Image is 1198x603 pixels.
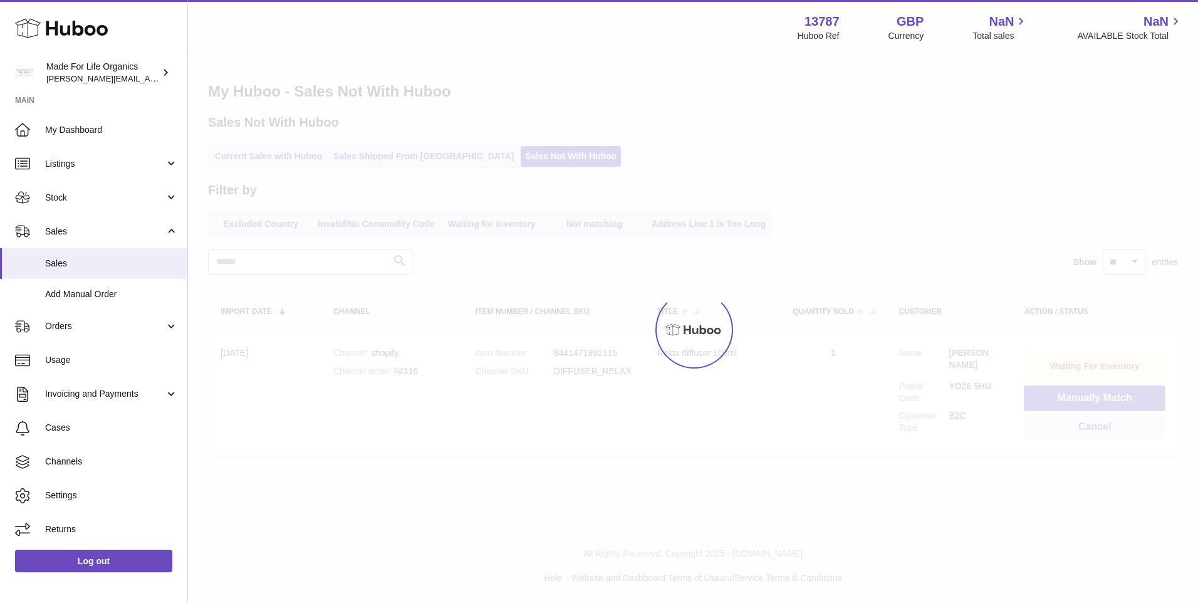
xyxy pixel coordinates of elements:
[1077,13,1183,42] a: NaN AVAILABLE Stock Total
[798,30,840,42] div: Huboo Ref
[1143,13,1169,30] span: NaN
[45,288,178,300] span: Add Manual Order
[45,422,178,434] span: Cases
[805,13,840,30] strong: 13787
[45,124,178,136] span: My Dashboard
[46,73,318,83] span: [PERSON_NAME][EMAIL_ADDRESS][PERSON_NAME][DOMAIN_NAME]
[1077,30,1183,42] span: AVAILABLE Stock Total
[15,550,172,572] a: Log out
[45,158,165,170] span: Listings
[45,523,178,535] span: Returns
[45,388,165,400] span: Invoicing and Payments
[45,192,165,204] span: Stock
[45,320,165,332] span: Orders
[45,258,178,270] span: Sales
[972,30,1028,42] span: Total sales
[897,13,924,30] strong: GBP
[45,456,178,468] span: Channels
[989,13,1014,30] span: NaN
[45,226,165,238] span: Sales
[972,13,1028,42] a: NaN Total sales
[45,490,178,501] span: Settings
[15,63,34,82] img: geoff.winwood@madeforlifeorganics.com
[46,61,159,85] div: Made For Life Organics
[888,30,924,42] div: Currency
[45,354,178,366] span: Usage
